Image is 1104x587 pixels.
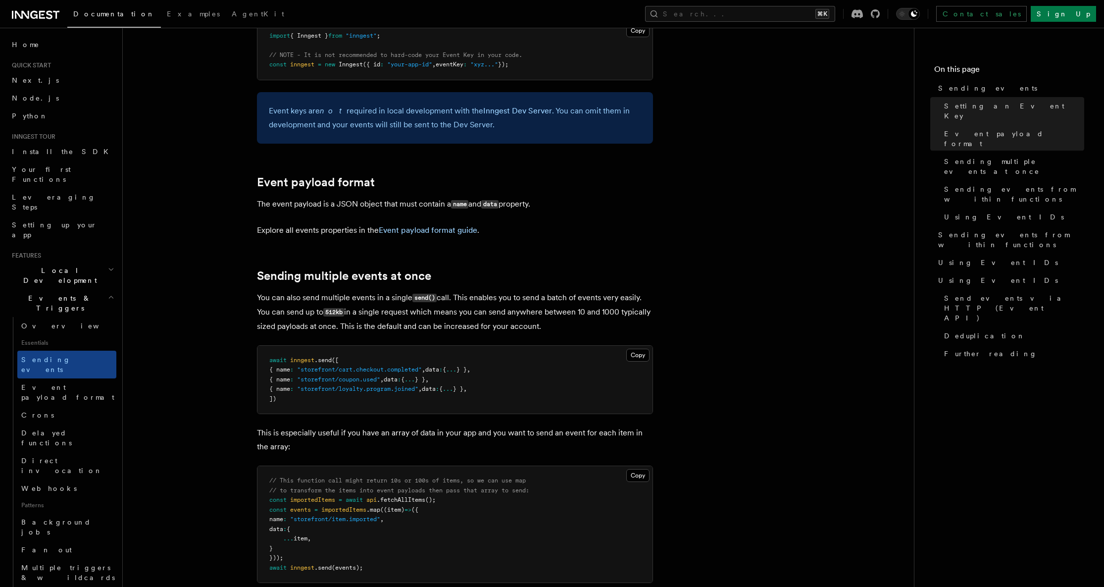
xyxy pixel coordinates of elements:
[8,107,116,125] a: Python
[12,165,71,183] span: Your first Functions
[290,564,314,571] span: inngest
[17,452,116,480] a: Direct invocation
[73,10,155,18] span: Documentation
[436,385,439,392] span: :
[896,8,920,20] button: Toggle dark mode
[938,230,1084,250] span: Sending events from within functions
[463,61,467,68] span: :
[418,385,422,392] span: ,
[12,148,114,156] span: Install the SDK
[377,32,380,39] span: ;
[467,366,470,373] span: ,
[21,564,115,582] span: Multiple triggers & wildcards
[17,497,116,513] span: Patterns
[294,535,307,542] span: item
[12,112,48,120] span: Python
[446,366,456,373] span: ...
[257,175,375,189] a: Event payload format
[940,208,1084,226] a: Using Event IDs
[944,129,1084,149] span: Event payload format
[283,535,294,542] span: ...
[287,526,290,533] span: {
[936,6,1027,22] a: Contact sales
[934,226,1084,254] a: Sending events from within functions
[12,193,96,211] span: Leveraging Steps
[645,6,835,22] button: Search...⌘K
[626,349,650,362] button: Copy
[269,526,283,533] span: data
[404,376,415,383] span: ...
[17,559,116,587] a: Multiple triggers & wildcards
[415,376,425,383] span: } }
[422,366,425,373] span: ,
[8,266,108,285] span: Local Development
[290,366,294,373] span: :
[161,3,226,27] a: Examples
[940,125,1084,153] a: Event payload format
[17,351,116,378] a: Sending events
[269,357,287,364] span: await
[626,469,650,482] button: Copy
[12,40,40,50] span: Home
[257,223,653,237] p: Explore all events properties in the .
[17,480,116,497] a: Webhooks
[483,106,552,115] a: Inngest Dev Server
[940,327,1084,345] a: Deduplication
[257,269,431,283] a: Sending multiple events at once
[314,357,332,364] span: .send
[8,133,55,141] span: Inngest tour
[944,101,1084,121] span: Setting an Event Key
[439,366,443,373] span: :
[323,308,344,317] code: 512kb
[269,477,526,484] span: // This function call might return 10s or 100s of items, so we can use map
[934,79,1084,97] a: Sending events
[938,275,1058,285] span: Using Event IDs
[21,429,72,447] span: Delayed functions
[339,496,342,503] span: =
[318,61,321,68] span: =
[269,516,283,523] span: name
[366,506,380,513] span: .map
[226,3,290,27] a: AgentKit
[346,496,363,503] span: await
[470,61,498,68] span: "xyz..."
[257,291,653,333] p: You can also send multiple events in a single call. This enables you to send a batch of events ve...
[944,349,1037,359] span: Further reading
[17,378,116,406] a: Event payload format
[934,63,1084,79] h4: On this page
[21,546,72,554] span: Fan out
[290,61,314,68] span: inngest
[290,376,294,383] span: :
[498,61,508,68] span: });
[363,61,380,68] span: ({ id
[940,180,1084,208] a: Sending events from within functions
[380,376,384,383] span: ,
[425,376,429,383] span: ,
[12,221,97,239] span: Setting up your app
[283,526,287,533] span: :
[451,200,468,209] code: name
[269,506,287,513] span: const
[290,506,311,513] span: events
[17,406,116,424] a: Crons
[21,411,54,419] span: Crons
[21,356,71,374] span: Sending events
[269,496,287,503] span: const
[290,32,328,39] span: { Inngest }
[8,143,116,160] a: Install the SDK
[944,293,1084,323] span: Send events via HTTP (Event API)
[8,289,116,317] button: Events & Triggers
[17,335,116,351] span: Essentials
[232,10,284,18] span: AgentKit
[321,506,366,513] span: importedItems
[8,262,116,289] button: Local Development
[938,258,1058,267] span: Using Event IDs
[456,366,467,373] span: } }
[8,293,108,313] span: Events & Triggers
[398,376,401,383] span: :
[269,395,276,402] span: ])
[626,24,650,37] button: Copy
[379,225,477,235] a: Event payload format guide
[940,289,1084,327] a: Send events via HTTP (Event API)
[269,366,290,373] span: { name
